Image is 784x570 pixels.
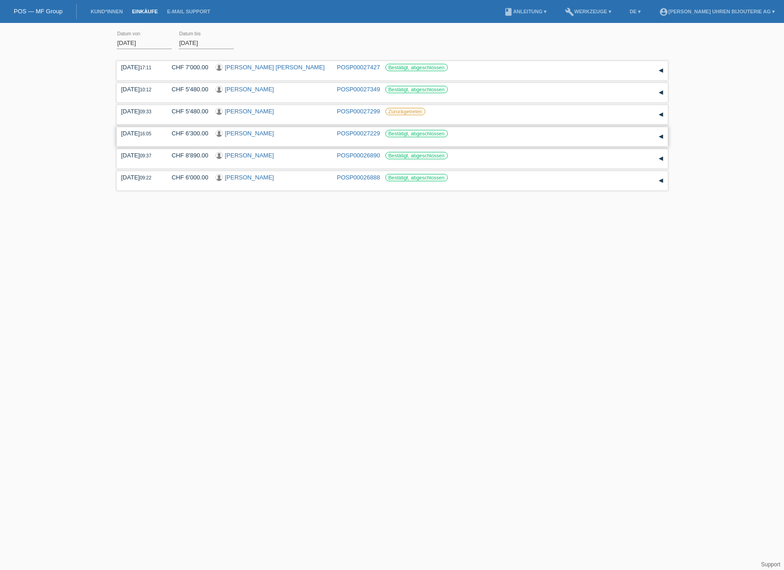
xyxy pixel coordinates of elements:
a: DE ▾ [625,9,645,14]
a: E-Mail Support [163,9,215,14]
a: POSP00027427 [337,64,380,71]
a: POSP00027229 [337,130,380,137]
a: [PERSON_NAME] [225,130,274,137]
div: CHF 5'480.00 [165,86,209,93]
div: [DATE] [121,152,158,159]
a: Kund*innen [86,9,127,14]
div: CHF 7'000.00 [165,64,209,71]
div: CHF 5'480.00 [165,108,209,115]
div: CHF 6'000.00 [165,174,209,181]
div: [DATE] [121,86,158,93]
div: [DATE] [121,174,158,181]
a: [PERSON_NAME] [225,174,274,181]
div: [DATE] [121,108,158,115]
i: account_circle [659,7,668,17]
a: POS — MF Group [14,8,62,15]
label: Bestätigt, abgeschlossen [385,152,448,159]
a: POSP00026888 [337,174,380,181]
label: Bestätigt, abgeschlossen [385,64,448,71]
div: auf-/zuklappen [654,86,668,100]
div: [DATE] [121,64,158,71]
a: POSP00027349 [337,86,380,93]
a: Support [761,561,780,568]
a: [PERSON_NAME] [PERSON_NAME] [225,64,325,71]
label: Bestätigt, abgeschlossen [385,130,448,137]
a: POSP00026890 [337,152,380,159]
a: bookAnleitung ▾ [499,9,551,14]
div: CHF 8'890.00 [165,152,209,159]
div: auf-/zuklappen [654,64,668,78]
span: 09:37 [140,153,151,158]
i: build [565,7,574,17]
label: Bestätigt, abgeschlossen [385,86,448,93]
a: account_circle[PERSON_NAME] Uhren Bijouterie AG ▾ [654,9,779,14]
div: auf-/zuklappen [654,130,668,144]
label: Zurückgetreten [385,108,426,115]
a: [PERSON_NAME] [225,108,274,115]
span: 17:11 [140,65,151,70]
a: Einkäufe [127,9,162,14]
a: [PERSON_NAME] [225,152,274,159]
div: [DATE] [121,130,158,137]
a: POSP00027299 [337,108,380,115]
div: auf-/zuklappen [654,108,668,122]
div: CHF 6'300.00 [165,130,209,137]
label: Bestätigt, abgeschlossen [385,174,448,181]
div: auf-/zuklappen [654,174,668,188]
a: [PERSON_NAME] [225,86,274,93]
span: 16:05 [140,131,151,136]
i: book [504,7,513,17]
span: 09:33 [140,109,151,114]
a: buildWerkzeuge ▾ [560,9,616,14]
div: auf-/zuklappen [654,152,668,166]
span: 10:12 [140,87,151,92]
span: 09:22 [140,175,151,180]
